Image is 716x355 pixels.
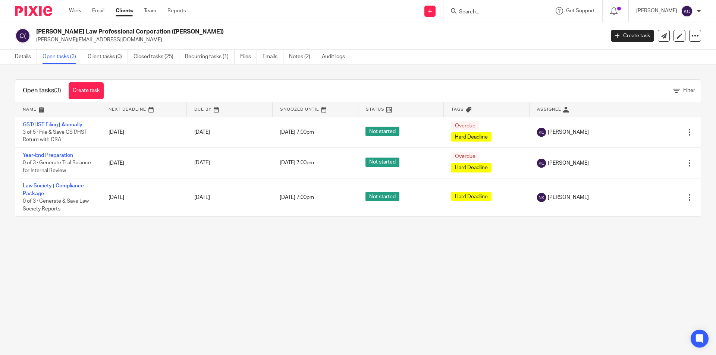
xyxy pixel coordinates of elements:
a: Law Society | Compliance Package [23,183,84,196]
a: GST/HST Filing | Annually [23,122,82,127]
span: Not started [365,127,399,136]
a: Create task [69,82,104,99]
span: [PERSON_NAME] [548,194,589,201]
a: Details [15,50,37,64]
span: 3 of 5 · File & Save GST/HST Return with CRA [23,130,87,143]
td: [DATE] [101,117,187,148]
td: [DATE] [101,148,187,178]
a: Notes (2) [289,50,316,64]
a: Recurring tasks (1) [185,50,235,64]
span: [PERSON_NAME] [548,159,589,167]
p: [PERSON_NAME][EMAIL_ADDRESS][DOMAIN_NAME] [36,36,600,44]
span: Not started [365,158,399,167]
a: Work [69,7,81,15]
a: Year-End Preparation [23,153,73,158]
a: Open tasks (3) [43,50,82,64]
a: Files [240,50,257,64]
span: Status [366,107,384,111]
span: Tags [451,107,464,111]
span: Get Support [566,8,595,13]
a: Emails [263,50,283,64]
img: svg%3E [681,5,693,17]
input: Search [458,9,525,16]
img: svg%3E [537,159,546,168]
img: Pixie [15,6,52,16]
span: (3) [54,88,61,93]
a: Audit logs [322,50,351,64]
span: 0 of 3 · Generate & Save Law Society Reports [23,199,89,212]
span: Not started [365,192,399,201]
span: Snoozed Until [280,107,319,111]
h2: [PERSON_NAME] Law Professional Corporation ([PERSON_NAME]) [36,28,487,36]
span: [DATE] 7:00pm [280,130,314,135]
a: Create task [611,30,654,42]
img: svg%3E [537,193,546,202]
span: 0 of 3 · Generate Trial Balance for Internal Review [23,161,91,174]
img: svg%3E [537,128,546,137]
td: [DATE] [101,178,187,216]
p: [PERSON_NAME] [636,7,677,15]
span: [DATE] [194,195,210,200]
span: Hard Deadline [451,192,492,201]
a: Closed tasks (25) [134,50,179,64]
span: [DATE] 7:00pm [280,161,314,166]
a: Client tasks (0) [88,50,128,64]
a: Clients [116,7,133,15]
span: Overdue [451,152,479,161]
span: [DATE] [194,161,210,166]
span: Filter [683,88,695,93]
span: [DATE] 7:00pm [280,195,314,200]
a: Reports [167,7,186,15]
span: [PERSON_NAME] [548,129,589,136]
a: Email [92,7,104,15]
a: Team [144,7,156,15]
h1: Open tasks [23,87,61,95]
span: Hard Deadline [451,163,492,172]
span: Hard Deadline [451,132,492,142]
span: Overdue [451,121,479,130]
span: [DATE] [194,130,210,135]
img: svg%3E [15,28,31,44]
